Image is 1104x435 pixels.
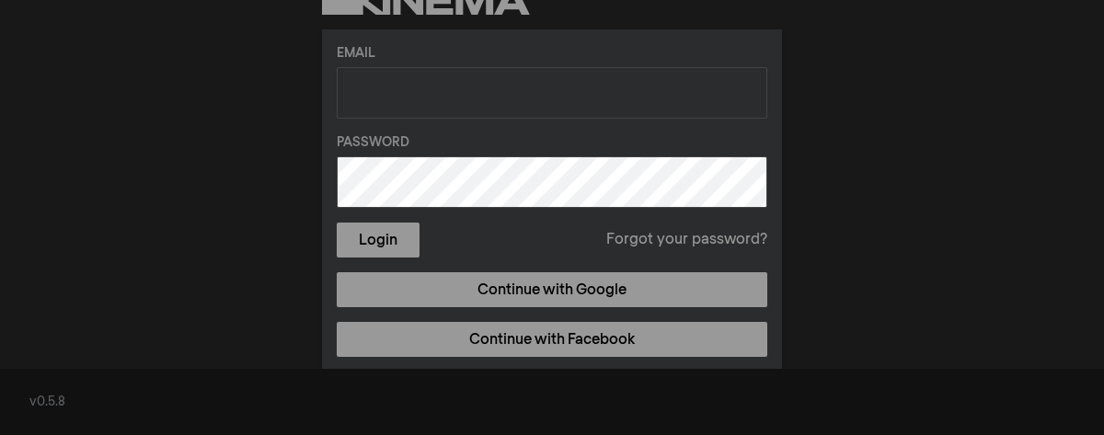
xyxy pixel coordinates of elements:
[337,223,420,258] button: Login
[337,44,767,63] label: Email
[337,322,767,357] a: Continue with Facebook
[606,229,767,251] a: Forgot your password?
[337,272,767,307] a: Continue with Google
[29,393,1075,412] div: v0.5.8
[337,133,767,153] label: Password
